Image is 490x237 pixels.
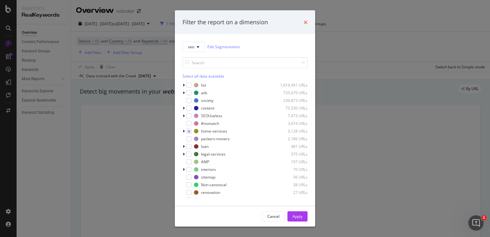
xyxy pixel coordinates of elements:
div: 56 URLs [276,174,308,180]
div: Apply [293,214,302,219]
div: 3,128 URLs [276,128,308,134]
div: Select all data available [182,73,308,79]
div: 197 URLs [276,159,308,164]
div: sitemap [201,174,215,180]
div: 3,674 URLs [276,121,308,126]
div: 7,473 URLs [276,113,308,118]
div: Non-canonical [201,182,226,187]
div: legal-services [201,151,226,157]
button: seo [182,42,205,52]
div: interiors [201,167,216,172]
a: Edit Segmentation [207,43,240,50]
div: home [201,197,211,203]
div: 25 URLs [276,197,308,203]
div: 1,819,491 URLs [276,82,308,88]
button: Apply [287,211,308,221]
div: times [304,18,308,27]
div: renovation [201,190,220,195]
span: 1 [481,215,486,220]
div: list [201,82,206,88]
div: society [201,98,213,103]
div: ads [201,90,207,96]
span: seo [188,44,194,50]
div: 70 URLs [276,167,308,172]
div: 38 URLs [276,182,308,187]
div: loan [201,144,209,149]
div: home-services [201,128,227,134]
div: Cancel [267,214,279,219]
div: 735,479 URLs [276,90,308,96]
div: packers-movers [201,136,230,141]
div: 2,186 URLs [276,136,308,141]
div: 27 URLs [276,190,308,195]
div: AMP [201,159,209,164]
div: 481 URLs [276,144,308,149]
div: 75,530 URLs [276,105,308,111]
div: SEOUseless [201,113,222,118]
button: Cancel [262,211,285,221]
div: Filter the report on a dimension [182,18,268,27]
input: Search [182,57,308,68]
div: modal [175,11,315,227]
div: content [201,105,214,111]
div: #nomatch [201,121,219,126]
div: 375 URLs [276,151,308,157]
div: 236,873 URLs [276,98,308,103]
iframe: Intercom live chat [468,215,484,231]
